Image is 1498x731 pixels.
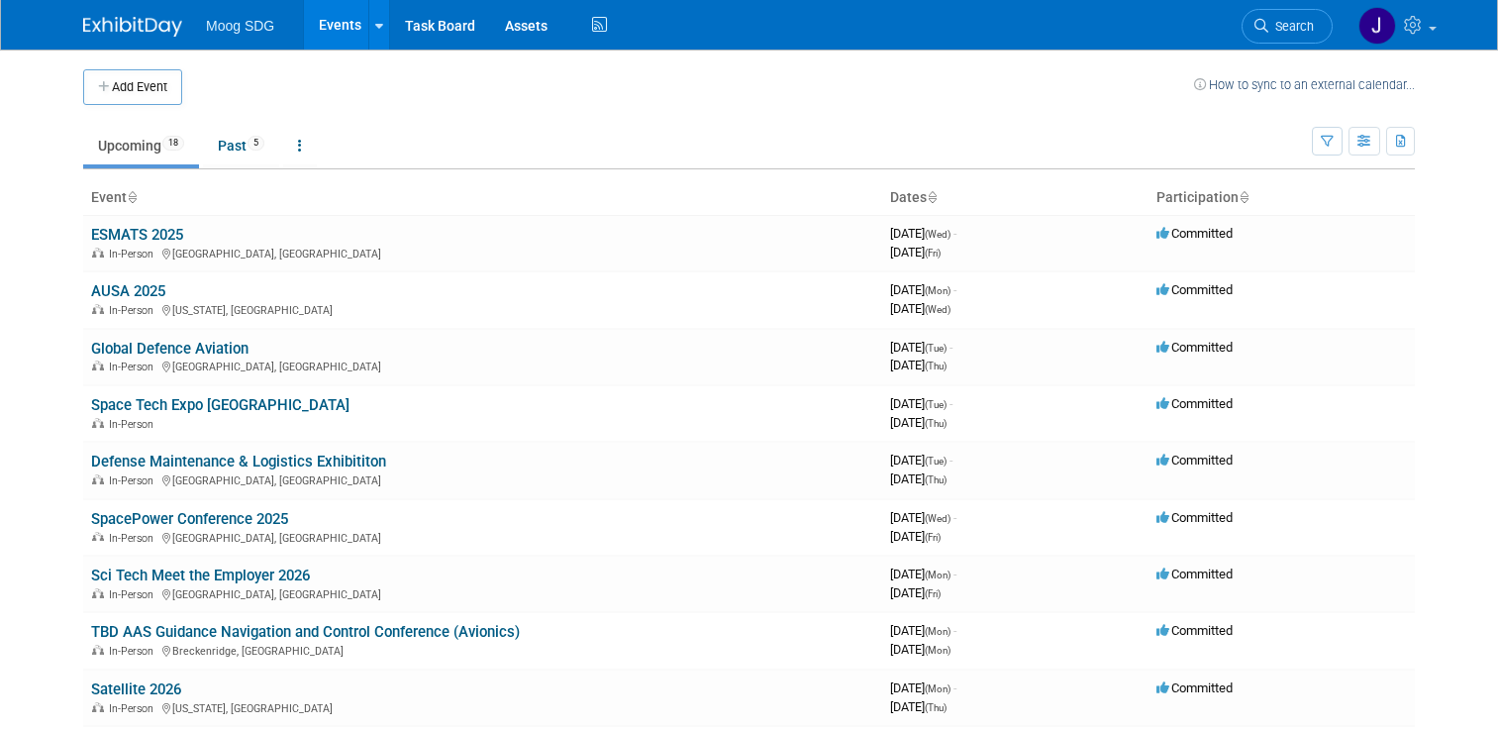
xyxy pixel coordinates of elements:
th: Event [83,181,882,215]
span: [DATE] [890,453,952,468]
img: Jaclyn Roberts [1358,7,1396,45]
span: (Mon) [925,626,950,637]
span: Committed [1156,282,1233,297]
img: In-Person Event [92,474,104,484]
span: - [953,623,956,638]
span: 18 [162,136,184,151]
img: In-Person Event [92,588,104,598]
span: (Mon) [925,683,950,694]
img: In-Person Event [92,248,104,258]
a: Sort by Event Name [127,189,137,205]
span: In-Person [109,532,159,545]
span: (Thu) [925,418,947,429]
span: (Tue) [925,456,947,467]
a: Upcoming18 [83,127,199,164]
span: (Wed) [925,304,950,315]
span: [DATE] [890,245,941,260]
div: Breckenridge, [GEOGRAPHIC_DATA] [91,642,874,658]
img: ExhibitDay [83,17,182,37]
span: [DATE] [890,415,947,430]
span: [DATE] [890,642,950,657]
span: (Thu) [925,361,947,371]
a: Global Defence Aviation [91,340,249,358]
span: Committed [1156,623,1233,638]
span: In-Person [109,304,159,317]
div: [GEOGRAPHIC_DATA], [GEOGRAPHIC_DATA] [91,245,874,261]
a: How to sync to an external calendar... [1194,77,1415,92]
span: [DATE] [890,396,952,411]
a: Space Tech Expo [GEOGRAPHIC_DATA] [91,396,350,414]
img: In-Person Event [92,361,104,370]
a: Sci Tech Meet the Employer 2026 [91,567,310,584]
span: (Tue) [925,399,947,410]
span: Search [1268,19,1314,34]
div: [GEOGRAPHIC_DATA], [GEOGRAPHIC_DATA] [91,471,874,487]
span: (Fri) [925,532,941,543]
span: (Mon) [925,285,950,296]
span: [DATE] [890,680,956,695]
img: In-Person Event [92,702,104,712]
a: AUSA 2025 [91,282,165,300]
span: (Tue) [925,343,947,354]
span: (Fri) [925,588,941,599]
span: (Wed) [925,229,950,240]
a: SpacePower Conference 2025 [91,510,288,528]
span: In-Person [109,474,159,487]
span: [DATE] [890,510,956,525]
a: TBD AAS Guidance Navigation and Control Conference (Avionics) [91,623,520,641]
span: Committed [1156,226,1233,241]
a: Satellite 2026 [91,680,181,698]
th: Dates [882,181,1148,215]
span: (Fri) [925,248,941,259]
span: - [953,567,956,581]
a: Sort by Start Date [927,189,937,205]
span: Moog SDG [206,18,274,34]
span: - [949,396,952,411]
span: [DATE] [890,585,941,600]
span: In-Person [109,418,159,431]
button: Add Event [83,69,182,105]
span: 5 [248,136,264,151]
span: - [949,453,952,468]
span: (Mon) [925,645,950,656]
img: In-Person Event [92,418,104,428]
span: [DATE] [890,623,956,638]
span: [DATE] [890,226,956,241]
a: Search [1242,9,1333,44]
span: Committed [1156,567,1233,581]
a: Sort by Participation Type [1239,189,1248,205]
span: In-Person [109,645,159,658]
img: In-Person Event [92,532,104,542]
span: (Wed) [925,513,950,524]
span: - [949,340,952,355]
img: In-Person Event [92,304,104,314]
div: [GEOGRAPHIC_DATA], [GEOGRAPHIC_DATA] [91,585,874,601]
span: Committed [1156,340,1233,355]
span: Committed [1156,510,1233,525]
a: Past5 [203,127,279,164]
span: [DATE] [890,471,947,486]
span: [DATE] [890,340,952,355]
span: - [953,282,956,297]
a: ESMATS 2025 [91,226,183,244]
span: [DATE] [890,358,947,372]
span: - [953,680,956,695]
span: Committed [1156,453,1233,468]
span: In-Person [109,248,159,261]
span: [DATE] [890,529,941,544]
span: - [953,226,956,241]
span: In-Person [109,361,159,373]
span: [DATE] [890,282,956,297]
span: (Thu) [925,474,947,485]
span: In-Person [109,702,159,715]
span: Committed [1156,680,1233,695]
div: [GEOGRAPHIC_DATA], [GEOGRAPHIC_DATA] [91,529,874,545]
span: [DATE] [890,699,947,714]
th: Participation [1148,181,1415,215]
div: [US_STATE], [GEOGRAPHIC_DATA] [91,301,874,317]
span: In-Person [109,588,159,601]
span: (Mon) [925,570,950,580]
span: [DATE] [890,301,950,316]
span: (Thu) [925,702,947,713]
div: [GEOGRAPHIC_DATA], [GEOGRAPHIC_DATA] [91,358,874,373]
